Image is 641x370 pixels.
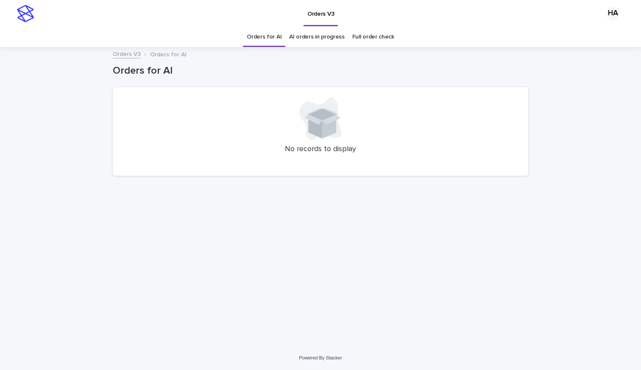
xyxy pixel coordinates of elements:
[352,27,394,47] a: Full order check
[17,5,34,22] img: stacker-logo-s-only.png
[606,7,620,20] div: HA
[247,27,281,47] a: Orders for AI
[113,49,141,58] a: Orders V3
[150,49,187,58] p: Orders for AI
[289,27,345,47] a: AI orders in progress
[299,355,342,360] a: Powered By Stacker
[123,145,518,154] p: No records to display
[113,65,528,77] h1: Orders for AI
